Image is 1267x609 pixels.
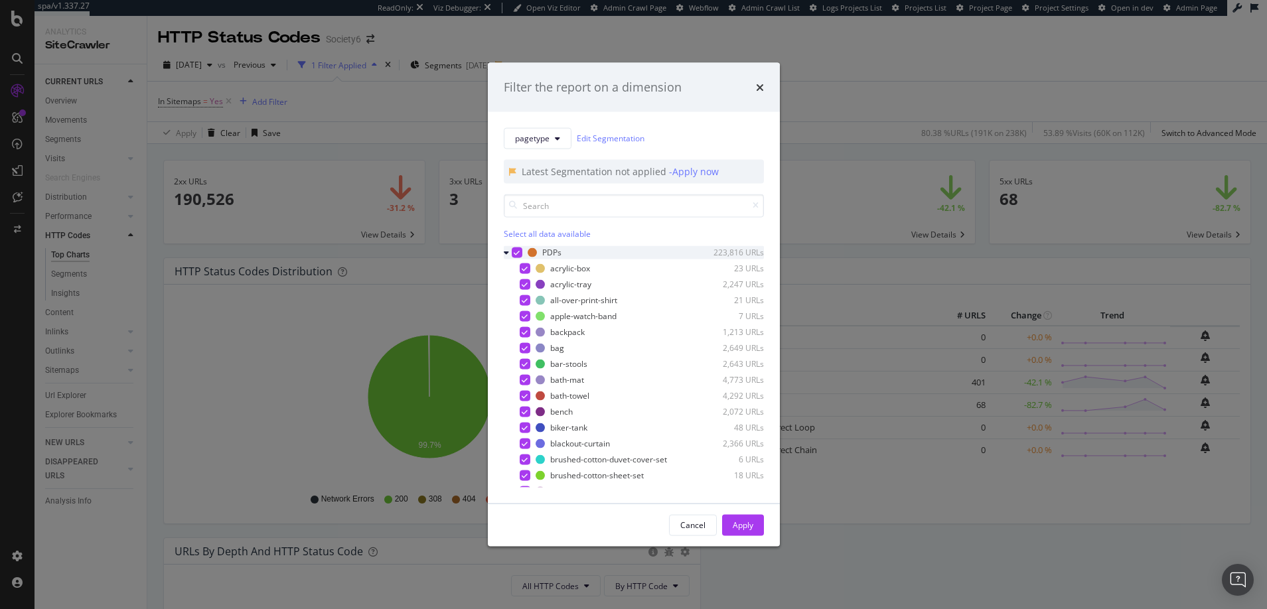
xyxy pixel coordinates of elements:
[550,310,617,322] div: apple-watch-band
[699,390,764,401] div: 4,292 URLs
[550,342,564,354] div: bag
[550,279,591,290] div: acrylic-tray
[515,133,550,144] span: pagetype
[699,247,764,258] div: 223,816 URLs
[756,79,764,96] div: times
[542,247,561,258] div: PDPs
[550,374,584,385] div: bath-mat
[550,438,610,449] div: blackout-curtain
[577,131,644,145] a: Edit Segmentation
[699,310,764,322] div: 7 URLs
[733,519,753,531] div: Apply
[550,295,617,306] div: all-over-print-shirt
[680,519,706,531] div: Cancel
[1222,564,1254,596] div: Open Intercom Messenger
[504,228,764,239] div: Select all data available
[699,263,764,274] div: 23 URLs
[550,390,589,401] div: bath-towel
[550,358,587,370] div: bar-stools
[550,422,587,433] div: biker-tank
[699,422,764,433] div: 48 URLs
[550,470,644,481] div: brushed-cotton-sheet-set
[699,295,764,306] div: 21 URLs
[504,194,764,217] input: Search
[699,438,764,449] div: 2,366 URLs
[699,470,764,481] div: 18 URLs
[488,63,780,547] div: modal
[550,454,667,465] div: brushed-cotton-duvet-cover-set
[699,326,764,338] div: 1,213 URLs
[699,342,764,354] div: 2,649 URLs
[699,374,764,385] div: 4,773 URLs
[669,514,717,535] button: Cancel
[550,326,585,338] div: backpack
[504,127,571,149] button: pagetype
[550,486,571,497] div: cards
[699,406,764,417] div: 2,072 URLs
[669,165,719,178] div: - Apply now
[550,406,573,417] div: bench
[722,514,764,535] button: Apply
[699,358,764,370] div: 2,643 URLs
[550,263,590,274] div: acrylic-box
[504,79,682,96] div: Filter the report on a dimension
[699,279,764,290] div: 2,247 URLs
[699,486,764,497] div: 2,813 URLs
[522,165,669,178] div: Latest Segmentation not applied
[699,454,764,465] div: 6 URLs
